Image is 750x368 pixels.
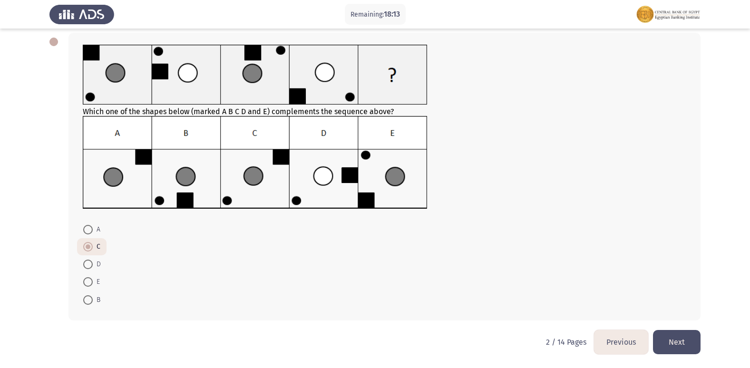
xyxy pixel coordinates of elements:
img: Assessment logo of FOCUS Assessment 3 Modules EN [636,1,701,28]
p: Remaining: [351,9,400,20]
span: E [93,276,100,288]
button: load previous page [594,330,648,354]
div: Which one of the shapes below (marked A B C D and E) complements the sequence above? [83,45,686,211]
img: Assess Talent Management logo [49,1,114,28]
span: C [93,241,100,252]
span: A [93,224,100,235]
span: D [93,259,101,270]
span: B [93,294,100,306]
img: UkFYMDA1MEEyLnBuZzE2MjIwMzEwNzgxMDc=.png [83,116,428,209]
span: 18:13 [384,10,400,19]
p: 2 / 14 Pages [546,338,586,347]
img: UkFYMDA1MEExLnBuZzE2MjIwMzEwMjE3OTM=.png [83,45,428,105]
button: load next page [653,330,701,354]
